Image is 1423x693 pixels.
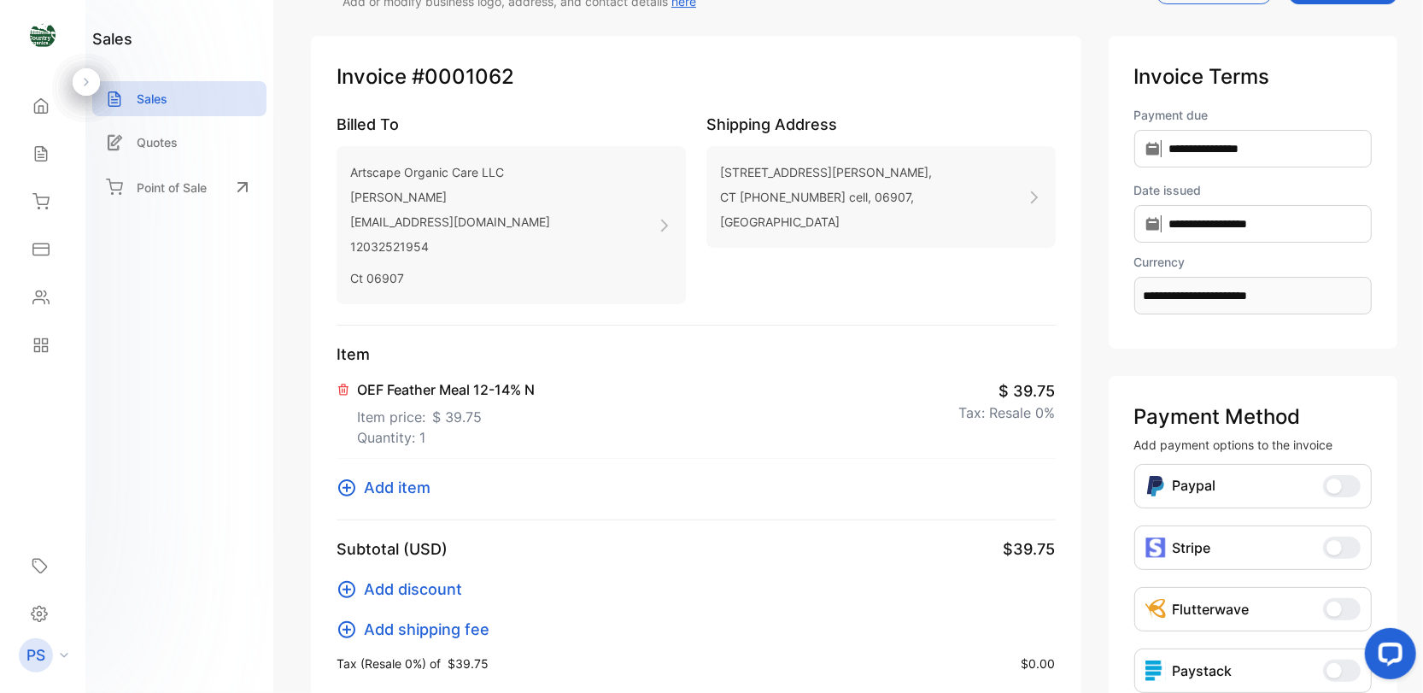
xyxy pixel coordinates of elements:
span: Add discount [364,578,462,601]
h1: sales [92,27,132,50]
p: Paypal [1173,475,1216,497]
p: [STREET_ADDRESS][PERSON_NAME], [720,160,932,185]
p: Item [337,343,1056,366]
img: Icon [1145,475,1166,497]
p: Ct 06907 [350,266,550,291]
p: 12032521954 [350,234,550,259]
img: icon [1145,537,1166,558]
p: Flutterwave [1173,599,1250,620]
label: Payment due [1134,106,1372,124]
p: Point of Sale [137,179,207,197]
span: $ 39.75 [999,379,1056,402]
label: Currency [1134,253,1372,271]
span: $39.75 [1004,537,1056,561]
p: Subtotal (USD) [337,537,448,561]
p: Shipping Address [706,113,1056,136]
p: Billed To [337,113,686,136]
span: $39.75 [448,655,489,672]
img: logo [30,22,56,48]
p: Add payment options to the invoice [1134,436,1372,454]
span: Add item [364,476,430,499]
p: Artscape Organic Care LLC [350,160,550,185]
p: Invoice Terms [1134,62,1372,92]
p: Quotes [137,133,178,151]
span: #0001062 [412,62,514,92]
p: Tax: Resale 0% [959,402,1056,423]
button: Add shipping fee [337,618,500,641]
img: Icon [1145,599,1166,620]
p: Quantity: 1 [357,427,535,448]
p: Tax (Resale 0%) of [337,655,489,672]
a: Quotes [92,125,266,160]
label: Date issued [1134,181,1372,199]
p: [PERSON_NAME] [350,185,550,209]
span: Add shipping fee [364,618,489,641]
p: Stripe [1173,537,1211,558]
p: OEF Feather Meal 12-14% N [357,379,535,400]
p: Invoice [337,62,1056,92]
p: Item price: [357,400,535,427]
p: [EMAIL_ADDRESS][DOMAIN_NAME] [350,209,550,234]
p: [GEOGRAPHIC_DATA] [720,209,932,234]
p: CT [PHONE_NUMBER] cell, 06907, [720,185,932,209]
p: Payment Method [1134,402,1372,432]
button: Add discount [337,578,472,601]
img: icon [1145,661,1166,681]
span: $ 39.75 [432,407,482,427]
p: PS [26,644,45,667]
span: $0.00 [1022,655,1056,672]
iframe: LiveChat chat widget [1351,621,1423,693]
p: Paystack [1173,661,1233,681]
a: Sales [92,81,266,116]
button: Add item [337,476,441,499]
a: Point of Sale [92,168,266,206]
p: Sales [137,90,167,108]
